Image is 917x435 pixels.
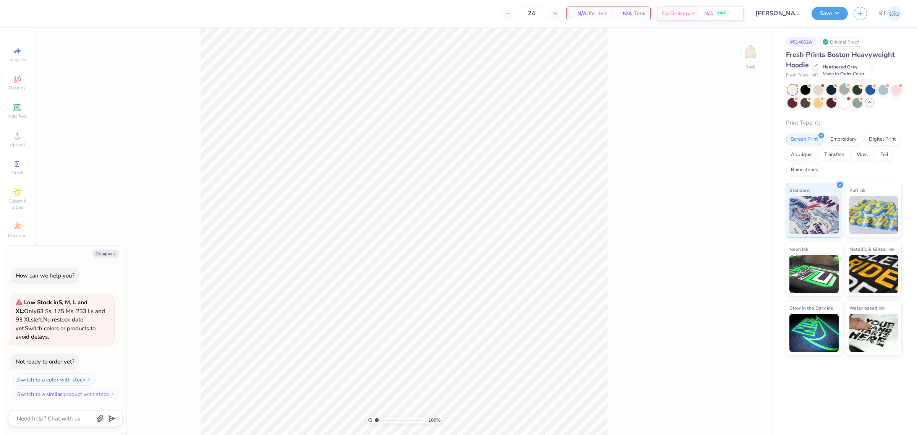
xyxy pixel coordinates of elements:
span: Per Item [589,10,608,18]
img: Neon Ink [789,255,839,293]
img: Water based Ink [849,314,899,352]
div: Vinyl [852,149,873,161]
div: Original Proof [820,37,863,47]
div: # 514602A [786,37,817,47]
input: – – [517,6,546,20]
span: Decorate [8,232,26,239]
span: # FP87 [812,72,825,79]
strong: Low Stock in S, M, L and XL : [16,299,87,315]
img: Switch to a similar product with stock [110,392,115,396]
img: Kendra Jingco [887,6,902,21]
img: Back [743,44,758,60]
span: Only 63 Ss, 175 Ms, 233 Ls and 93 XLs left. Switch colors or products to avoid delays. [16,299,105,341]
span: N/A [571,10,586,18]
span: Neon Ink [789,245,808,253]
img: Glow in the Dark Ink [789,314,839,352]
div: Foil [875,149,893,161]
span: Made to Order Color [823,71,864,77]
span: KJ [879,9,885,18]
span: Standard [789,186,810,194]
button: Switch to a similar product with stock [13,388,119,400]
div: Transfers [819,149,849,161]
span: N/A [617,10,632,18]
img: Metallic & Glitter Ink [849,255,899,293]
span: Metallic & Glitter Ink [849,245,894,253]
span: Image AI [8,57,26,63]
span: Fresh Prints Boston Heavyweight Hoodie [786,50,895,70]
div: Back [745,63,755,70]
img: Puff Ink [849,196,899,234]
div: Applique [786,149,817,161]
span: Designs [9,85,26,91]
button: Save [812,7,848,20]
input: Untitled Design [750,6,806,21]
img: Switch to a color with stock [87,377,91,382]
span: Est. Delivery [661,10,690,18]
span: No restock date yet. [16,316,83,332]
span: Add Text [8,113,26,119]
span: Greek [11,170,23,176]
a: KJ [879,6,902,21]
div: Screen Print [786,134,823,145]
span: Puff Ink [849,186,865,194]
div: How can we help you? [16,272,75,279]
div: Not ready to order yet? [16,358,75,365]
span: FREE [718,11,726,16]
div: Print Type [786,118,902,127]
span: Clipart & logos [4,198,31,210]
span: Upload [10,141,25,148]
div: Embroidery [825,134,862,145]
img: Standard [789,196,839,234]
button: Collapse [93,250,119,258]
span: N/A [704,10,713,18]
span: 100 % [428,417,441,424]
div: Digital Print [864,134,901,145]
button: Switch to a color with stock [13,373,96,386]
div: Heathered Grey [818,62,871,79]
div: Rhinestones [786,164,823,176]
span: Glow in the Dark Ink [789,304,833,312]
span: Water based Ink [849,304,885,312]
span: Fresh Prints [786,72,808,79]
span: Total [634,10,646,18]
